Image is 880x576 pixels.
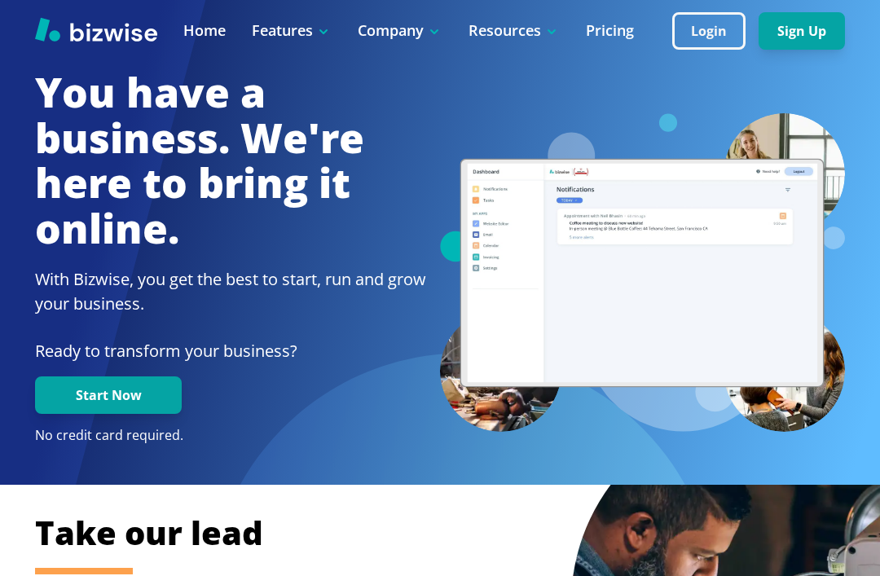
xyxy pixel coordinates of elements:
img: Bizwise Logo [35,17,157,42]
h2: With Bizwise, you get the best to start, run and grow your business. [35,267,440,316]
button: Login [672,12,746,50]
h2: Take our lead [35,511,845,555]
a: Home [183,20,226,41]
p: Ready to transform your business? [35,339,440,363]
p: No credit card required. [35,427,440,445]
a: Sign Up [759,24,845,39]
button: Start Now [35,376,182,414]
h1: You have a business. We're here to bring it online. [35,70,440,251]
button: Sign Up [759,12,845,50]
a: Login [672,24,759,39]
p: Features [252,20,332,41]
p: Resources [469,20,560,41]
a: Start Now [35,388,182,403]
p: Company [358,20,442,41]
a: Pricing [586,20,634,41]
